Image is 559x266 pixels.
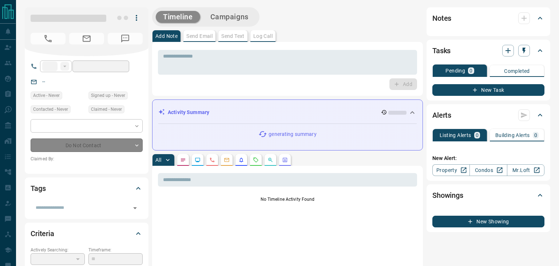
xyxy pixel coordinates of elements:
[432,42,544,59] div: Tasks
[180,157,186,163] svg: Notes
[432,45,451,56] h2: Tasks
[209,157,215,163] svg: Calls
[267,157,273,163] svg: Opportunities
[91,92,125,99] span: Signed up - Never
[432,106,544,124] div: Alerts
[69,33,104,44] span: No Email
[432,189,463,201] h2: Showings
[203,11,256,23] button: Campaigns
[469,68,472,73] p: 0
[432,187,544,204] div: Showings
[432,84,544,96] button: New Task
[269,130,316,138] p: generating summary
[432,164,470,176] a: Property
[108,33,143,44] span: No Number
[158,106,417,119] div: Activity Summary
[31,225,143,242] div: Criteria
[155,157,161,163] p: All
[31,138,143,152] div: Do Not Contact
[432,154,544,162] p: New Alert:
[253,157,259,163] svg: Requests
[31,183,45,194] h2: Tags
[91,106,122,113] span: Claimed - Never
[445,68,465,73] p: Pending
[495,133,530,138] p: Building Alerts
[224,157,230,163] svg: Emails
[195,157,201,163] svg: Lead Browsing Activity
[130,203,140,213] button: Open
[432,12,451,24] h2: Notes
[282,157,288,163] svg: Agent Actions
[33,106,68,113] span: Contacted - Never
[31,156,143,162] p: Claimed By:
[469,164,507,176] a: Condos
[504,69,530,74] p: Completed
[31,180,143,197] div: Tags
[476,133,479,138] p: 0
[31,33,66,44] span: No Number
[88,247,143,253] p: Timeframe:
[156,11,200,23] button: Timeline
[440,133,471,138] p: Listing Alerts
[42,79,45,85] a: --
[432,9,544,27] div: Notes
[432,216,544,227] button: New Showing
[238,157,244,163] svg: Listing Alerts
[507,164,544,176] a: Mr.Loft
[432,109,451,121] h2: Alerts
[168,109,209,116] p: Activity Summary
[155,34,178,39] p: Add Note
[33,92,60,99] span: Active - Never
[31,247,85,253] p: Actively Searching:
[158,196,417,203] p: No Timeline Activity Found
[534,133,537,138] p: 0
[31,228,54,239] h2: Criteria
